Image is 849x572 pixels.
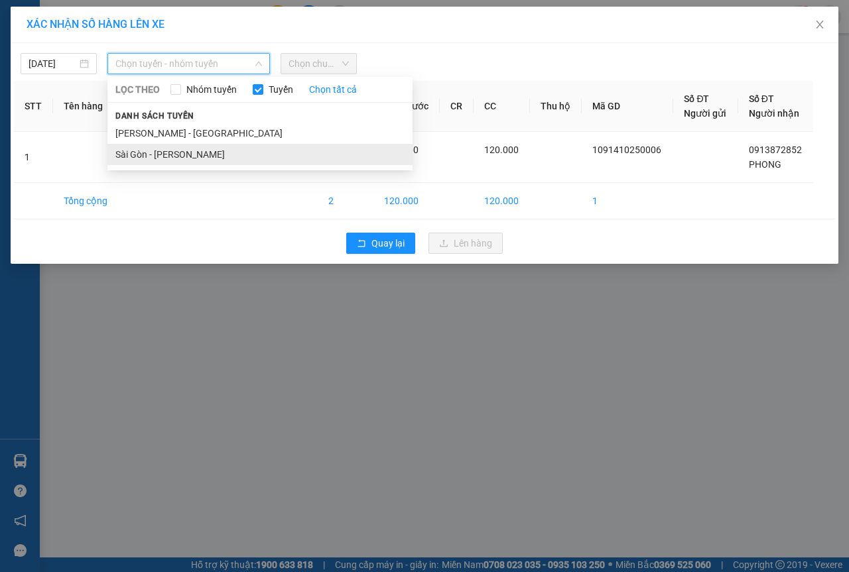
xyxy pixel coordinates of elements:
[357,239,366,249] span: rollback
[255,60,263,68] span: down
[6,83,134,105] b: GỬI : 109 QL 13
[484,144,519,155] span: 120.000
[371,236,405,251] span: Quay lại
[318,183,373,219] td: 2
[684,108,726,119] span: Người gửi
[684,93,709,104] span: Số ĐT
[107,144,413,165] li: Sài Gòn - [PERSON_NAME]
[582,183,673,219] td: 1
[29,56,77,71] input: 14/10/2025
[115,54,262,74] span: Chọn tuyến - nhóm tuyến
[815,19,825,30] span: close
[530,81,582,132] th: Thu hộ
[309,82,357,97] a: Chọn tất cả
[749,93,774,104] span: Số ĐT
[107,123,413,144] li: [PERSON_NAME] - [GEOGRAPHIC_DATA]
[14,132,53,183] td: 1
[6,46,253,62] li: 02523854854, 0913854356
[76,48,87,59] span: phone
[53,81,119,132] th: Tên hàng
[582,81,673,132] th: Mã GD
[53,183,119,219] td: Tổng cộng
[289,54,349,74] span: Chọn chuyến
[474,183,530,219] td: 120.000
[107,110,202,122] span: Danh sách tuyến
[27,18,164,30] span: XÁC NHẬN SỐ HÀNG LÊN XE
[346,233,415,254] button: rollbackQuay lại
[181,82,242,97] span: Nhóm tuyến
[592,144,661,155] span: 1091410250006
[263,82,298,97] span: Tuyến
[6,29,253,46] li: 01 [PERSON_NAME]
[14,81,53,132] th: STT
[440,81,474,132] th: CR
[76,32,87,42] span: environment
[76,9,188,25] b: [PERSON_NAME]
[749,108,799,119] span: Người nhận
[749,159,781,170] span: PHONG
[6,6,72,72] img: logo.jpg
[749,144,802,155] span: 0913872852
[373,183,440,219] td: 120.000
[801,7,838,44] button: Close
[428,233,503,254] button: uploadLên hàng
[474,81,530,132] th: CC
[115,82,160,97] span: LỌC THEO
